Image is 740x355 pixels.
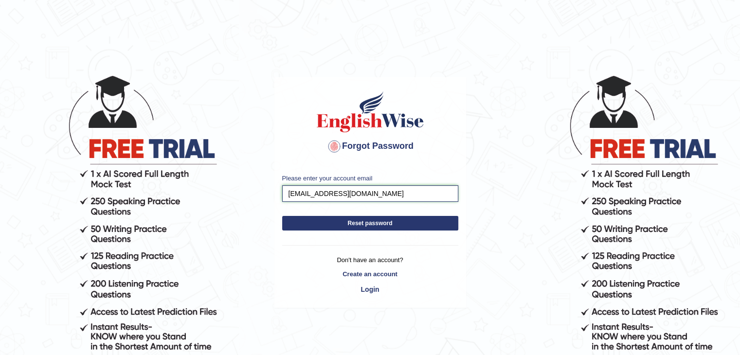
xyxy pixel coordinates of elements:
p: Don't have an account? [282,255,458,265]
a: Create an account [282,269,458,279]
a: Login [282,281,458,298]
img: English Wise [315,90,426,134]
span: Forgot Password [326,141,414,151]
button: Reset password [282,216,458,231]
label: Please enter your account email [282,174,373,183]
